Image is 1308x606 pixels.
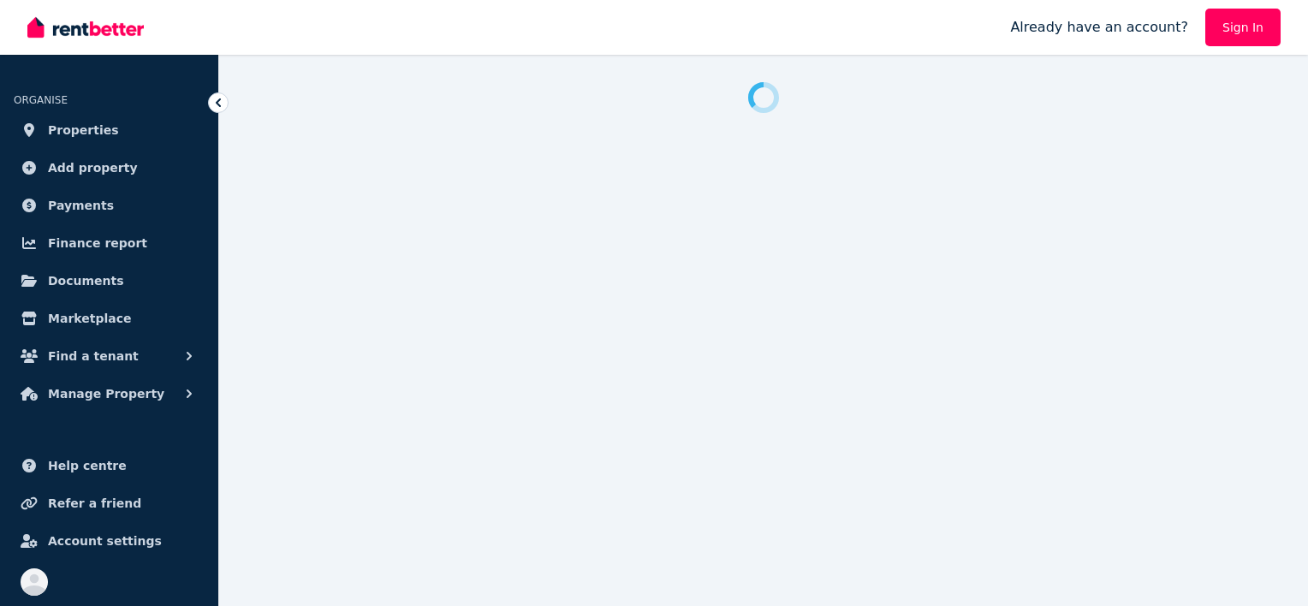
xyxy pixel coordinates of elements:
a: Refer a friend [14,486,205,520]
span: Manage Property [48,383,164,404]
a: Help centre [14,449,205,483]
a: Sign In [1205,9,1281,46]
span: Payments [48,195,114,216]
span: Find a tenant [48,346,139,366]
span: Add property [48,157,138,178]
span: Already have an account? [1010,17,1188,38]
button: Manage Property [14,377,205,411]
a: Add property [14,151,205,185]
a: Marketplace [14,301,205,336]
a: Properties [14,113,205,147]
span: Help centre [48,455,127,476]
img: RentBetter [27,15,144,40]
span: Documents [48,270,124,291]
span: Properties [48,120,119,140]
span: Account settings [48,531,162,551]
a: Account settings [14,524,205,558]
a: Finance report [14,226,205,260]
a: Documents [14,264,205,298]
span: Finance report [48,233,147,253]
span: Refer a friend [48,493,141,514]
span: Marketplace [48,308,131,329]
a: Payments [14,188,205,223]
span: ORGANISE [14,94,68,106]
button: Find a tenant [14,339,205,373]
